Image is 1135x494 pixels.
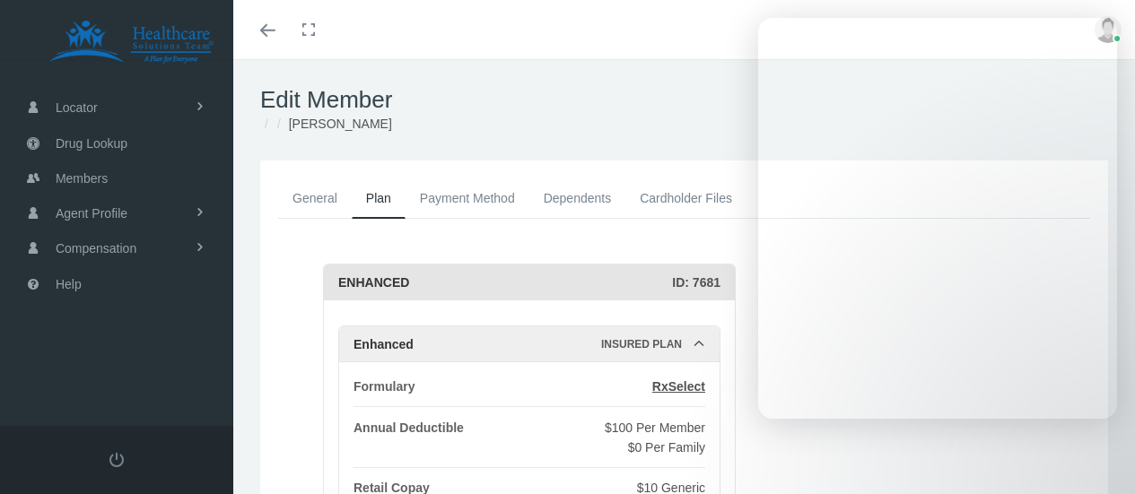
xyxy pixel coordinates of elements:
[354,377,415,396] div: Formulary
[354,418,464,457] div: Annual Deductible
[652,379,705,394] span: RxSelect
[758,18,1117,419] iframe: Intercom live chat
[352,178,406,219] a: Plan
[628,440,705,455] span: $0 Per Family
[56,196,127,230] span: Agent Profile
[278,178,352,218] a: General
[338,264,672,300] div: ENHANCED
[56,267,82,301] span: Help
[56,91,98,125] span: Locator
[354,326,601,362] div: Enhanced
[605,420,705,435] span: $100 Per Member
[56,231,136,265] span: Compensation
[672,275,720,290] span: ID: 7681
[625,178,746,218] a: Cardholder Files
[260,86,1108,114] h1: Edit Member
[56,126,127,160] span: Drug Lookup
[289,117,392,131] span: [PERSON_NAME]
[1095,16,1122,43] img: user-placeholder.jpg
[56,161,108,195] span: Members
[406,178,529,218] a: Payment Method
[601,326,693,362] div: Insured Plan
[23,20,239,65] img: HEALTHCARE SOLUTIONS TEAM, LLC
[529,178,626,218] a: Dependents
[1074,433,1117,476] iframe: Intercom live chat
